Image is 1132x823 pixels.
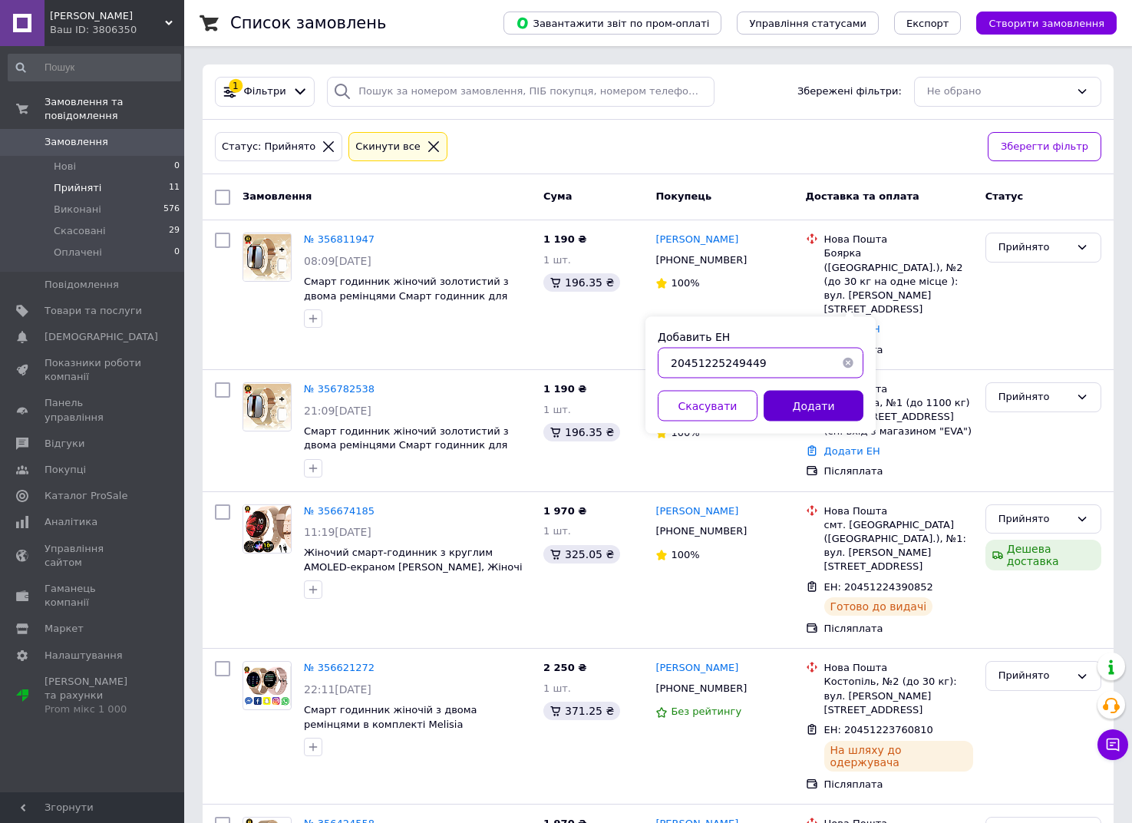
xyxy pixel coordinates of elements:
span: Замовлення та повідомлення [45,95,184,123]
span: Доставка та оплата [806,190,919,202]
span: Оплачені [54,246,102,259]
span: Повідомлення [45,278,119,292]
div: 325.05 ₴ [543,545,620,564]
span: Налаштування [45,649,123,663]
div: [PHONE_NUMBER] [652,250,750,270]
div: Костопіль, №2 (до 30 кг): вул. [PERSON_NAME][STREET_ADDRESS] [824,675,973,717]
input: Пошук за номером замовлення, ПІБ покупця, номером телефону, Email, номером накладної [327,77,714,107]
div: Прийнято [998,668,1070,684]
button: Створити замовлення [976,12,1117,35]
a: [PERSON_NAME] [655,661,738,676]
span: 1 шт. [543,404,571,415]
span: Збережені фільтри: [797,84,902,99]
img: Фото товару [243,234,291,281]
span: Відгуки [45,437,84,451]
button: Додати [764,391,863,421]
span: Гаманець компанії [45,582,142,610]
a: № 356674185 [304,505,375,517]
span: 11:19[DATE] [304,526,371,538]
h1: Список замовлень [230,14,386,32]
div: смт. [GEOGRAPHIC_DATA] ([GEOGRAPHIC_DATA].), №1: вул. [PERSON_NAME][STREET_ADDRESS] [824,518,973,574]
span: 0 [174,160,180,174]
div: Нова Пошта [824,661,973,675]
span: Маркет [45,622,84,636]
button: Чат з покупцем [1097,729,1128,760]
span: Статус [985,190,1024,202]
a: № 356811947 [304,233,375,245]
span: 2 250 ₴ [543,662,586,673]
span: 576 [163,203,180,216]
div: Боярка ([GEOGRAPHIC_DATA].), №2 (до 30 кг на одне місце ): вул. [PERSON_NAME][STREET_ADDRESS] [824,246,973,316]
span: 08:09[DATE] [304,255,371,267]
span: Покупець [655,190,711,202]
div: Дружківка, №1 (до 1100 кг) : вул. [STREET_ADDRESS] (сп. вхід з магазином "EVA") [824,396,973,438]
span: Нові [54,160,76,174]
span: 1 190 ₴ [543,233,586,245]
a: [PERSON_NAME] [655,504,738,519]
a: Жіночий смарт-годинник з круглим AMOLED-екраном [PERSON_NAME], Жіночі фітнес годинник, Фітнес-бра... [304,547,529,601]
div: Післяплата [824,464,973,478]
div: Нова Пошта [824,233,973,246]
span: Показники роботи компанії [45,356,142,384]
button: Зберегти фільтр [988,132,1101,162]
div: Cкинути все [352,139,424,155]
span: Експорт [906,18,949,29]
span: Управління статусами [749,18,866,29]
div: 371.25 ₴ [543,702,620,720]
div: На шляху до одержувача [824,741,973,772]
span: Прийняті [54,181,101,195]
span: Замовлення [243,190,312,202]
div: [PHONE_NUMBER] [652,521,750,541]
input: Пошук [8,54,181,81]
span: 1 шт. [543,525,571,537]
label: Добавить ЕН [658,331,730,343]
span: Каталог ProSale [45,489,127,503]
span: 21:09[DATE] [304,405,371,417]
span: 11 [169,181,180,195]
span: Створити замовлення [988,18,1104,29]
span: 1 190 ₴ [543,383,586,395]
div: Прийнято [998,240,1070,256]
div: [PHONE_NUMBER] [652,679,750,699]
a: Додати ЕН [824,445,880,457]
button: Очистить [833,348,863,378]
div: Prom мікс 1 000 [45,702,142,716]
span: ЕН: 20451224390852 [824,581,933,593]
a: Фото товару [243,382,292,431]
div: Статус: Прийнято [219,139,318,155]
div: 196.35 ₴ [543,423,620,441]
span: Зберегти фільтр [1001,139,1088,155]
span: Покупці [45,463,86,477]
div: Ваш ID: 3806350 [50,23,184,37]
div: Прийнято [998,389,1070,405]
button: Управління статусами [737,12,879,35]
span: Замовлення [45,135,108,149]
span: Скасовані [54,224,106,238]
button: Скасувати [658,391,757,421]
div: Післяплата [824,343,973,357]
a: № 356621272 [304,662,375,673]
a: Фото товару [243,233,292,282]
span: Cума [543,190,572,202]
span: 100% [671,277,699,289]
div: Готово до видачі [824,597,933,616]
span: 22:11[DATE] [304,683,371,696]
span: Виконані [54,203,101,216]
div: 1 [229,79,243,93]
span: 1 шт. [543,254,571,266]
a: Фото товару [243,504,292,554]
a: Смарт годинник жіночий золотистий з двома ремінцями Смарт годинник для жінок Жіночий смарт годинн... [304,425,509,480]
a: Смарт годинник жіночий золотистий з двома ремінцями Смарт годинник для жінок Жіночий смарт годинн... [304,276,509,330]
div: 196.35 ₴ [543,273,620,292]
span: Панель управління [45,396,142,424]
span: Аналітика [45,515,97,529]
span: Управління сайтом [45,542,142,570]
div: Нова Пошта [824,382,973,396]
div: Нова Пошта [824,504,973,518]
a: [PERSON_NAME] [655,233,738,247]
a: Смарт годинник жіночій з двома ремінцями в комплекті Melisia водонепроникний годинник, Розумний г... [304,704,509,772]
div: Дешева доставка [985,540,1101,570]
